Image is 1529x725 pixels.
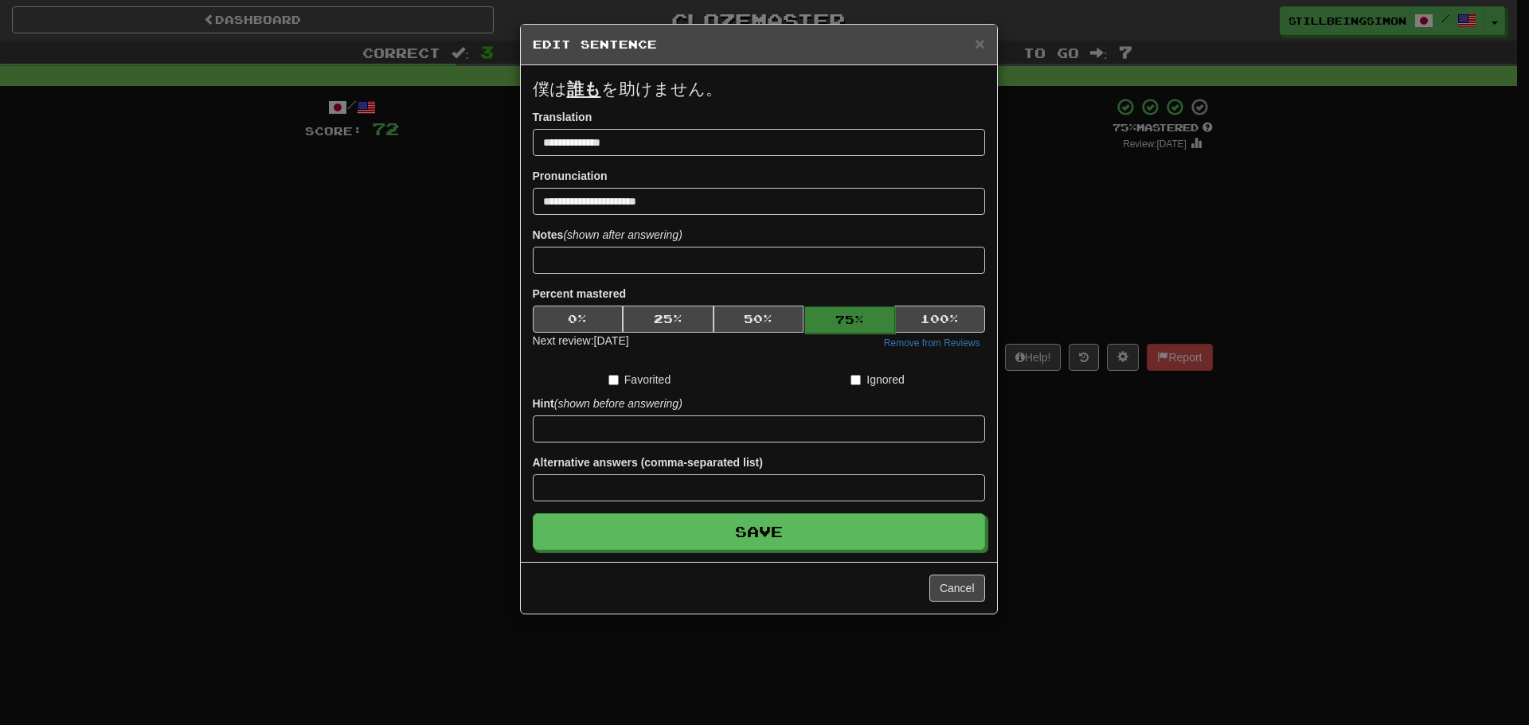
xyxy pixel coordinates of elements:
[894,306,985,333] button: 100%
[975,34,984,53] span: ×
[623,306,714,333] button: 25%
[608,375,619,385] input: Favorited
[975,35,984,52] button: Close
[879,334,985,352] button: Remove from Reviews
[567,80,601,98] u: 誰も
[533,306,985,333] div: Percent mastered
[533,168,608,184] label: Pronunciation
[533,227,682,243] label: Notes
[533,286,627,302] label: Percent mastered
[533,77,985,101] p: 僕は を助けません。
[533,306,624,333] button: 0%
[804,306,895,333] button: 75%
[563,228,682,241] em: (shown after answering)
[533,333,629,352] div: Next review: [DATE]
[851,375,861,385] input: Ignored
[533,454,763,470] label: Alternative answers (comma-separated list)
[714,306,804,333] button: 50%
[554,397,682,410] em: (shown before answering)
[533,513,985,550] button: Save
[929,575,985,602] button: Cancel
[533,109,592,125] label: Translation
[533,396,682,411] label: Hint
[608,372,671,388] label: Favorited
[851,372,904,388] label: Ignored
[533,37,985,53] h5: Edit Sentence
